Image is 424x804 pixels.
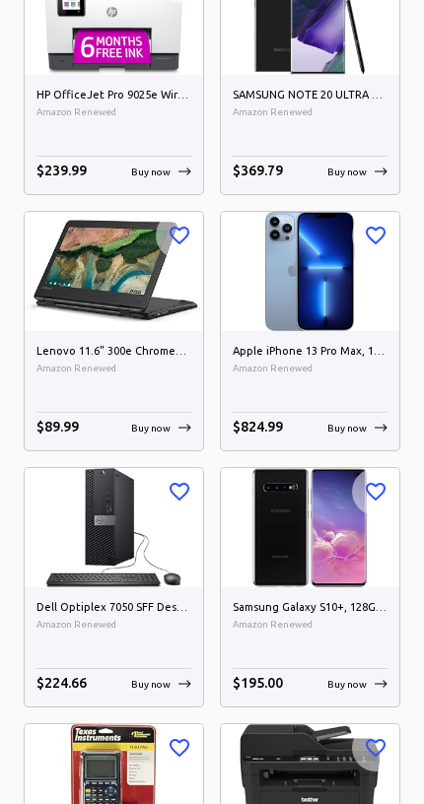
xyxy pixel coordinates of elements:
[327,677,367,692] p: Buy now
[327,165,367,179] p: Buy now
[221,468,399,587] img: Samsung Galaxy S10+, 128GB, Prism Black - Unlocked (Renewed) image
[233,599,388,617] h6: Samsung Galaxy S10+, 128GB, Prism Black - Unlocked (Renewed)
[233,163,283,178] span: $ 369.79
[36,343,191,361] h6: Lenovo 11.6" 300e Chromebook Touchscreen LCD 2 in 1- MediaTek M8173C Quad-core 2.1GHz 4GB LPDDR3 ...
[36,361,191,376] span: Amazon Renewed
[131,677,171,692] p: Buy now
[131,421,171,435] p: Buy now
[221,212,399,331] img: Apple iPhone 13 Pro Max, 128GB, Sierra Blue - Unlocked (Renewed) image
[36,163,87,178] span: $ 239.99
[233,87,388,104] h6: SAMSUNG NOTE 20 ULTRA 128GB BLACK
[36,599,191,617] h6: Dell Optiplex 7050 SFF Desktop PC Intel i7-7700 4-Cores 3.60GHz 32GB DDR4 1TB SSD WiFi BT HDMI Du...
[36,104,191,120] span: Amazon Renewed
[233,675,283,691] span: $ 195.00
[233,343,388,361] h6: Apple iPhone 13 Pro Max, 128GB, Sierra Blue - Unlocked (Renewed)
[36,87,191,104] h6: HP OfficeJet Pro 9025e Wireless Color All-in-One Printer with 6 Months Free Ink (1G5M0A) (Renewed...
[25,212,203,331] img: Lenovo 11.6" 300e Chromebook Touchscreen LCD 2 in 1- MediaTek M8173C Quad-core 2.1GHz 4GB LPDDR3 ...
[233,617,388,633] span: Amazon Renewed
[233,419,283,435] span: $ 824.99
[36,675,87,691] span: $ 224.66
[36,617,191,633] span: Amazon Renewed
[233,104,388,120] span: Amazon Renewed
[233,361,388,376] span: Amazon Renewed
[25,468,203,587] img: Dell Optiplex 7050 SFF Desktop PC Intel i7-7700 4-Cores 3.60GHz 32GB DDR4 1TB SSD WiFi BT HDMI Du...
[327,421,367,435] p: Buy now
[36,419,79,435] span: $ 89.99
[131,165,171,179] p: Buy now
